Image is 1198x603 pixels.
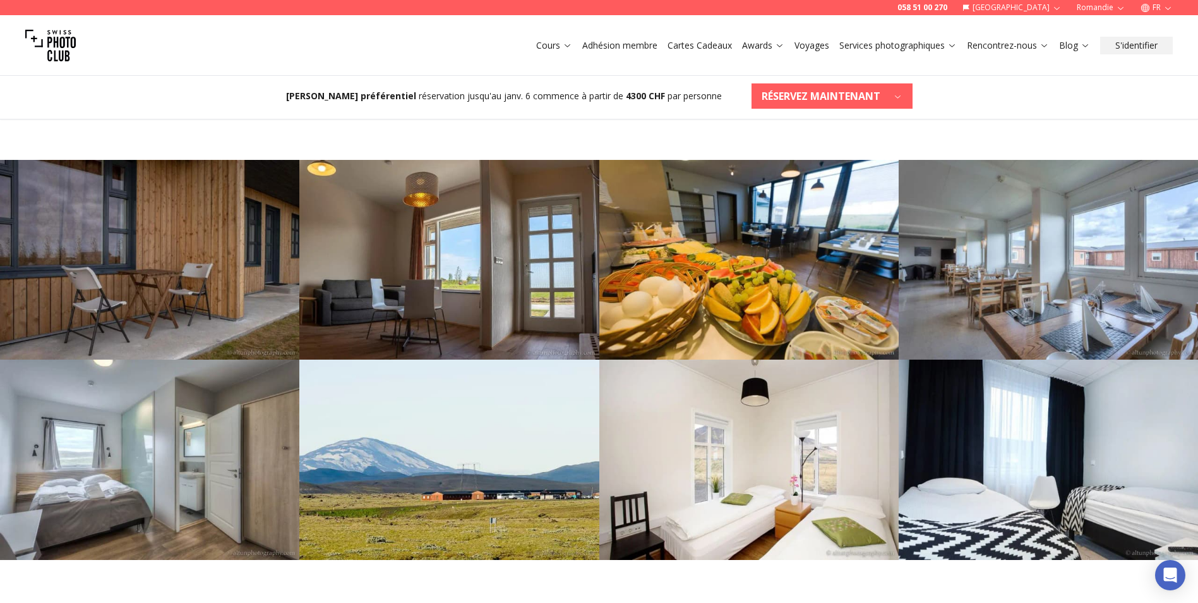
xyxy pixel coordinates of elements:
[1059,39,1090,52] a: Blog
[599,160,899,360] img: Photo272
[752,83,913,109] button: RÉSERVEZ MAINTENANT
[582,39,657,52] a: Adhésion membre
[834,37,962,54] button: Services photographiques
[789,37,834,54] button: Voyages
[737,37,789,54] button: Awards
[577,37,662,54] button: Adhésion membre
[662,37,737,54] button: Cartes Cadeaux
[419,90,623,102] span: réservation jusqu'au janv. 6 commence à partir de
[899,160,1198,360] img: Photo273
[668,90,722,102] span: par personne
[531,37,577,54] button: Cours
[962,37,1054,54] button: Rencontrez-nous
[668,39,732,52] a: Cartes Cadeaux
[1054,37,1095,54] button: Blog
[599,360,899,559] img: Photo276
[25,20,76,71] img: Swiss photo club
[839,39,957,52] a: Services photographiques
[794,39,829,52] a: Voyages
[299,360,599,559] img: Photo275
[626,90,665,102] b: 4300 CHF
[299,160,599,360] img: Photo271
[286,90,416,102] b: [PERSON_NAME] préférentiel
[1155,560,1185,590] div: Open Intercom Messenger
[742,39,784,52] a: Awards
[536,39,572,52] a: Cours
[897,3,947,13] a: 058 51 00 270
[967,39,1049,52] a: Rencontrez-nous
[762,88,880,104] b: RÉSERVEZ MAINTENANT
[899,360,1198,559] img: Photo277
[1100,37,1173,54] button: S'identifier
